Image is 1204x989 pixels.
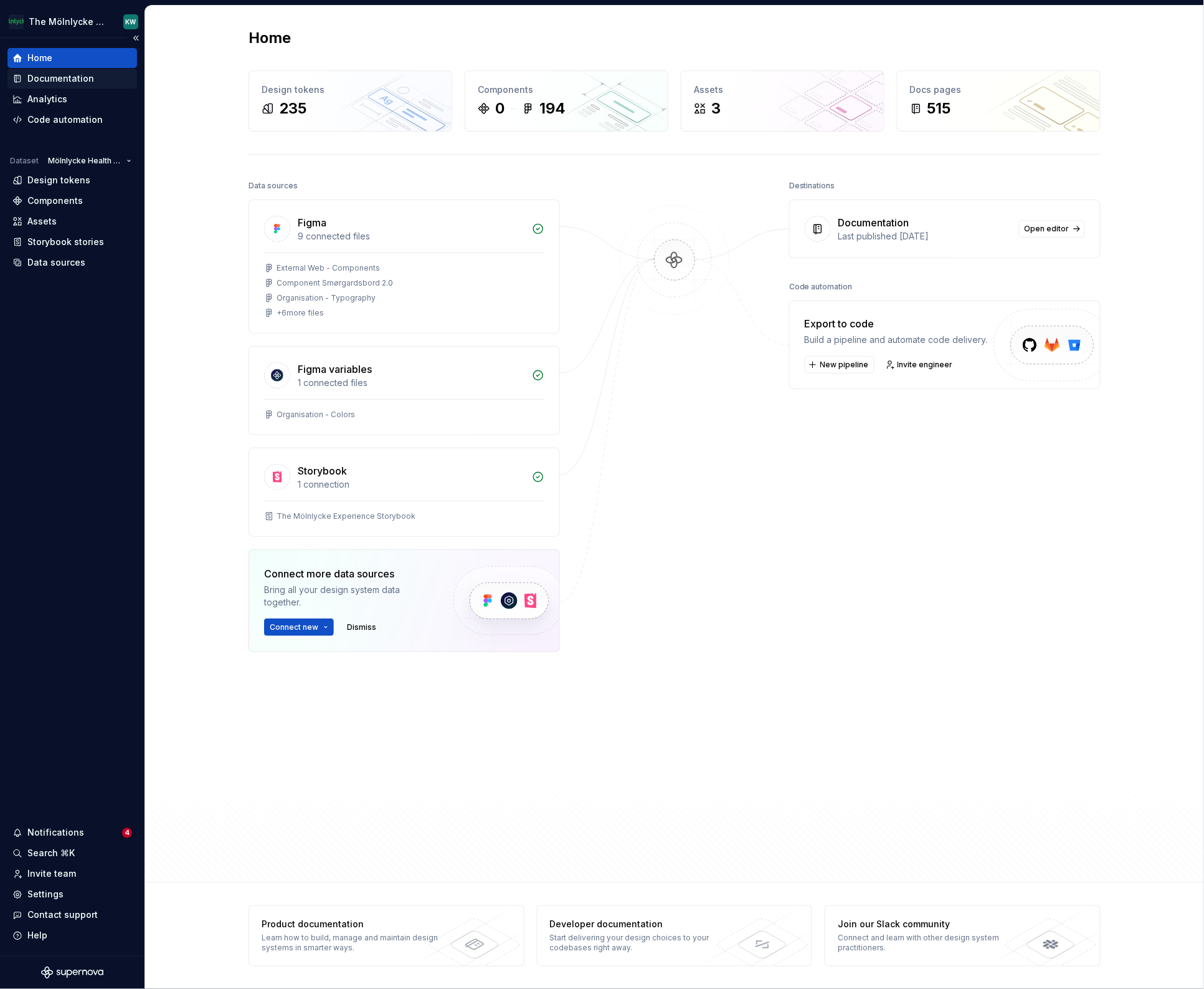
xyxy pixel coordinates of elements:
[48,156,121,166] span: Mölnlycke Health Care
[27,868,76,880] div: Invite team
[298,463,347,478] div: Storybook
[262,919,443,931] div: Product documentation
[805,356,875,374] button: New pipeline
[7,823,137,843] button: Notifications4
[7,844,137,864] button: Search ⌘K
[838,230,1012,243] div: Last published [DATE]
[550,934,731,953] div: Start delivering your design choices to your codebases right away.
[277,410,355,420] div: Organisation - Colors
[277,308,324,318] div: + 6 more files
[42,152,137,170] button: Mölnlycke Health Care
[27,52,52,64] div: Home
[7,110,137,130] a: Code automation
[277,293,376,303] div: Organisation - Typography
[270,622,318,632] span: Connect new
[347,622,376,632] span: Dismiss
[27,236,104,248] div: Storybook stories
[122,828,132,838] span: 4
[805,316,988,331] div: Export to code
[298,230,524,243] div: 9 connected files
[27,174,90,186] div: Design tokens
[1025,224,1069,234] span: Open editor
[7,211,137,231] a: Assets
[838,919,1019,931] div: Join our Slack community
[1019,220,1085,238] a: Open editor
[9,14,24,29] img: 91fb9bbd-befe-470e-ae9b-8b56c3f0f44a.png
[838,934,1019,953] div: Connect and learn with other design system practitioners.
[7,232,137,252] a: Storybook stories
[27,195,83,207] div: Components
[2,8,142,35] button: The Mölnlycke ExperienceKW
[539,99,566,118] div: 194
[7,253,137,273] a: Data sources
[262,934,443,953] div: Learn how to build, manage and maintain design systems in smarter ways.
[277,511,415,521] div: The Mölnlycke Experience Storybook
[7,89,137,109] a: Analytics
[7,170,137,190] a: Design tokens
[838,215,909,230] div: Documentation
[27,113,103,126] div: Code automation
[249,346,560,435] a: Figma variables1 connected filesOrganisation - Colors
[478,84,655,96] div: Components
[127,29,145,47] button: Collapse sidebar
[825,905,1101,967] a: Join our Slack communityConnect and learn with other design system practitioners.
[495,99,505,118] div: 0
[264,566,432,581] div: Connect more data sources
[7,905,137,925] button: Contact support
[694,84,871,96] div: Assets
[882,356,959,374] a: Invite engineer
[789,278,853,296] div: Code automation
[27,889,64,901] div: Settings
[298,377,524,389] div: 1 connected files
[7,885,137,905] a: Settings
[249,28,291,48] h2: Home
[7,191,137,211] a: Components
[7,926,137,946] button: Help
[10,156,39,166] div: Dataset
[805,334,988,346] div: Build a pipeline and automate code delivery.
[41,967,103,979] svg: Supernova Logo
[27,930,47,942] div: Help
[898,360,953,370] span: Invite engineer
[465,70,668,132] a: Components0194
[7,69,137,89] a: Documentation
[7,48,137,68] a: Home
[550,919,731,931] div: Developer documentation
[711,99,721,118] div: 3
[27,93,67,105] div: Analytics
[277,263,380,273] div: External Web - Components
[681,70,884,132] a: Assets3
[927,99,951,118] div: 515
[27,72,94,85] div: Documentation
[341,619,382,636] button: Dismiss
[249,177,298,195] div: Data sources
[264,619,334,636] button: Connect new
[277,278,393,288] div: Component Smørgardsbord 2.0
[279,99,306,118] div: 235
[249,905,524,967] a: Product documentationLearn how to build, manage and maintain design systems in smarter ways.
[264,584,432,609] div: Bring all your design system data together.
[27,847,75,860] div: Search ⌘K
[126,17,136,27] div: KW
[7,864,137,884] a: Invite team
[820,360,869,370] span: New pipeline
[910,84,1088,96] div: Docs pages
[249,200,560,334] a: Figma9 connected filesExternal Web - ComponentsComponent Smørgardsbord 2.0Organisation - Typograp...
[249,70,452,132] a: Design tokens235
[298,215,326,230] div: Figma
[789,177,835,195] div: Destinations
[27,909,98,922] div: Contact support
[537,905,813,967] a: Developer documentationStart delivering your design choices to your codebases right away.
[27,215,57,228] div: Assets
[27,827,84,839] div: Notifications
[27,256,85,269] div: Data sources
[298,478,524,491] div: 1 connection
[29,16,108,28] div: The Mölnlycke Experience
[262,84,439,96] div: Design tokens
[249,448,560,537] a: Storybook1 connectionThe Mölnlycke Experience Storybook
[298,362,372,377] div: Figma variables
[897,70,1101,132] a: Docs pages515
